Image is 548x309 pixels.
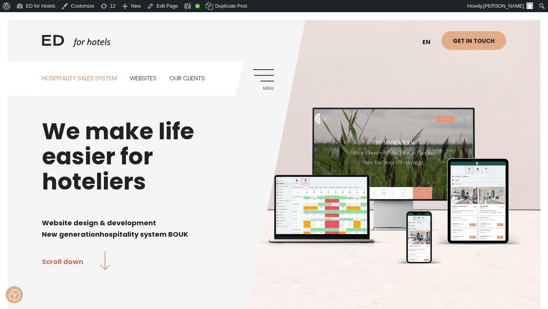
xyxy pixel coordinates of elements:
a: Get in touch [441,31,506,50]
span: [PERSON_NAME] [483,3,524,9]
span: hospitality system BOUK [100,229,188,239]
a: Websites [130,62,156,96]
span: Website design & development New generation [42,218,156,239]
a: en [419,33,441,52]
div: Good [195,4,200,8]
h1: We make life easier for hoteliers [42,119,506,194]
div: Page 1 [42,205,506,240]
span: Menu [253,86,274,91]
a: Menu [253,69,274,90]
a: Our clients [169,62,205,96]
a: ED HOTELS [42,33,110,52]
a: Hospitality sales system [42,62,117,96]
a: Scroll down [42,251,110,271]
img: Revisit consent button [9,289,20,301]
button: Consent Preferences [9,289,20,301]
